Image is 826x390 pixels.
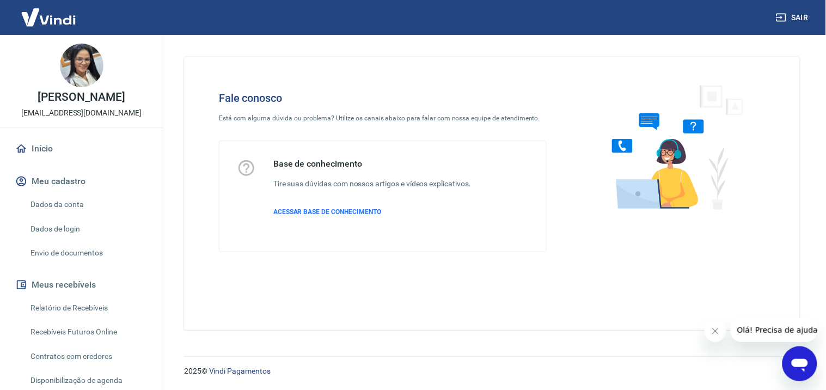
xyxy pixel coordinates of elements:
[26,321,150,343] a: Recebíveis Futuros Online
[21,107,142,119] p: [EMAIL_ADDRESS][DOMAIN_NAME]
[60,44,103,87] img: 92e3186c-020b-4a5e-8faf-09d8b5c557fe.jpeg
[13,1,84,34] img: Vindi
[13,137,150,161] a: Início
[26,193,150,216] a: Dados da conta
[273,178,471,190] h6: Tire suas dúvidas com nossos artigos e vídeos explicativos.
[184,365,800,377] p: 2025 ©
[731,318,817,342] iframe: Mensagem da empresa
[209,367,271,375] a: Vindi Pagamentos
[13,169,150,193] button: Meu cadastro
[26,242,150,264] a: Envio de documentos
[219,113,547,123] p: Está com alguma dúvida ou problema? Utilize os canais abaixo para falar com nossa equipe de atend...
[7,8,91,16] span: Olá! Precisa de ajuda?
[590,74,756,220] img: Fale conosco
[705,320,726,342] iframe: Fechar mensagem
[219,92,547,105] h4: Fale conosco
[26,218,150,240] a: Dados de login
[26,345,150,368] a: Contratos com credores
[774,8,813,28] button: Sair
[13,273,150,297] button: Meus recebíveis
[273,208,381,216] span: ACESSAR BASE DE CONHECIMENTO
[782,346,817,381] iframe: Botão para abrir a janela de mensagens
[273,159,471,169] h5: Base de conhecimento
[26,297,150,319] a: Relatório de Recebíveis
[273,207,471,217] a: ACESSAR BASE DE CONHECIMENTO
[38,92,125,103] p: [PERSON_NAME]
